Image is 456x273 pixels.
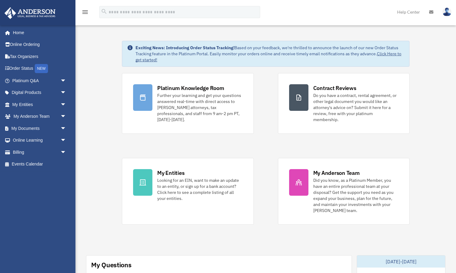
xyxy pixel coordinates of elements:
a: Online Ordering [4,39,75,51]
div: My Questions [91,260,132,269]
div: Contract Reviews [313,84,356,92]
a: Digital Productsarrow_drop_down [4,87,75,99]
a: menu [81,11,89,16]
div: Based on your feedback, we're thrilled to announce the launch of our new Order Status Tracking fe... [136,45,404,63]
div: Did you know, as a Platinum Member, you have an entire professional team at your disposal? Get th... [313,177,398,214]
strong: Exciting News: Introducing Order Status Tracking! [136,45,234,50]
span: arrow_drop_down [60,146,72,159]
a: Contract Reviews Do you have a contract, rental agreement, or other legal document you would like... [278,73,410,134]
a: Tax Organizers [4,50,75,63]
a: Online Learningarrow_drop_down [4,134,75,146]
a: My Documentsarrow_drop_down [4,122,75,134]
span: arrow_drop_down [60,98,72,111]
i: menu [81,8,89,16]
a: Platinum Q&Aarrow_drop_down [4,75,75,87]
div: My Entities [157,169,184,177]
div: [DATE]-[DATE] [357,255,445,268]
a: Events Calendar [4,158,75,170]
div: Further your learning and get your questions answered real-time with direct access to [PERSON_NAM... [157,92,242,123]
a: Platinum Knowledge Room Further your learning and get your questions answered real-time with dire... [122,73,254,134]
i: search [101,8,107,15]
a: Click Here to get started! [136,51,401,63]
a: Order StatusNEW [4,63,75,75]
span: arrow_drop_down [60,111,72,123]
a: Home [4,27,72,39]
a: My Entities Looking for an EIN, want to make an update to an entity, or sign up for a bank accoun... [122,158,254,225]
div: Looking for an EIN, want to make an update to an entity, or sign up for a bank account? Click her... [157,177,242,201]
div: NEW [35,64,48,73]
a: My Anderson Team Did you know, as a Platinum Member, you have an entire professional team at your... [278,158,410,225]
a: Billingarrow_drop_down [4,146,75,158]
a: My Anderson Teamarrow_drop_down [4,111,75,123]
span: arrow_drop_down [60,122,72,135]
span: arrow_drop_down [60,134,72,147]
img: User Pic [442,8,451,16]
div: My Anderson Team [313,169,360,177]
span: arrow_drop_down [60,87,72,99]
div: Platinum Knowledge Room [157,84,224,92]
span: arrow_drop_down [60,75,72,87]
a: My Entitiesarrow_drop_down [4,98,75,111]
img: Anderson Advisors Platinum Portal [3,7,57,19]
div: Do you have a contract, rental agreement, or other legal document you would like an attorney's ad... [313,92,398,123]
